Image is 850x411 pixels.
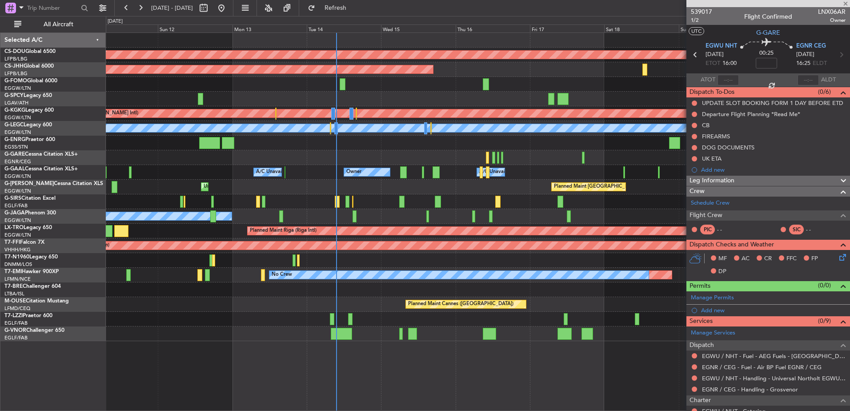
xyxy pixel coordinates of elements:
span: Charter [690,395,711,406]
a: T7-LZZIPraetor 600 [4,313,52,318]
a: G-VNORChallenger 650 [4,328,64,333]
span: T7-FFI [4,240,20,245]
div: Planned Maint Cannes ([GEOGRAPHIC_DATA]) [408,298,513,311]
span: EGNR CEG [796,42,826,51]
a: G-ENRGPraetor 600 [4,137,55,142]
span: G-KGKG [4,108,25,113]
span: Refresh [317,5,354,11]
div: UPDATE SLOT BOOKING FORM 1 DAY BEFORE ETD [702,99,843,107]
a: T7-FFIFalcon 7X [4,240,44,245]
span: (0/0) [818,281,831,290]
div: Add new [701,306,846,314]
span: T7-LZZI [4,313,23,318]
span: [DATE] [796,50,814,59]
span: G-SPCY [4,93,24,98]
div: Wed 15 [381,24,455,32]
div: Planned Maint [GEOGRAPHIC_DATA] ([GEOGRAPHIC_DATA]) [554,180,694,193]
span: MF [718,254,727,263]
span: CS-JHH [4,64,24,69]
div: CB [702,121,710,129]
a: EGGW/LTN [4,232,31,238]
div: A/C Unavailable [256,165,293,179]
span: FFC [786,254,797,263]
span: G-FOMO [4,78,27,84]
a: EGLF/FAB [4,320,28,326]
div: DOG DOCUMENTS [702,144,754,151]
button: UTC [689,27,704,35]
a: EGNR/CEG [4,158,31,165]
a: M-OUSECitation Mustang [4,298,69,304]
div: No Crew [272,268,292,282]
span: T7-EMI [4,269,22,274]
span: DP [718,267,726,276]
a: EGGW/LTN [4,114,31,121]
a: T7-BREChallenger 604 [4,284,61,289]
span: ELDT [813,59,827,68]
span: 16:25 [796,59,810,68]
a: EGLF/FAB [4,334,28,341]
span: CR [764,254,772,263]
div: - - [806,226,826,234]
span: T7-N1960 [4,254,29,260]
span: 1/2 [691,16,712,24]
span: G-GARE [4,152,25,157]
span: T7-BRE [4,284,23,289]
span: AC [742,254,750,263]
button: Refresh [304,1,357,15]
span: [DATE] - [DATE] [151,4,193,12]
span: G-ENRG [4,137,25,142]
div: A/C Unavailable [479,165,516,179]
div: UK ETA [702,155,722,162]
a: EGNR / CEG - Handling - Grosvenor [702,386,798,393]
a: G-JAGAPhenom 300 [4,210,56,216]
div: Sat 11 [84,24,158,32]
a: G-GAALCessna Citation XLS+ [4,166,78,172]
span: Dispatch Checks and Weather [690,240,774,250]
a: G-KGKGLegacy 600 [4,108,54,113]
a: LFMN/NCE [4,276,31,282]
div: Flight Confirmed [744,12,792,21]
div: PIC [700,225,715,234]
a: LFPB/LBG [4,56,28,62]
div: Thu 16 [456,24,530,32]
a: EGGW/LTN [4,188,31,194]
a: EGWU / NHT - Handling - Universal Northolt EGWU / NHT [702,375,846,382]
a: EGLF/FAB [4,202,28,209]
a: G-FOMOGlobal 6000 [4,78,57,84]
span: LX-TRO [4,225,24,230]
div: Sat 18 [604,24,678,32]
div: Tue 14 [307,24,381,32]
span: EGWU NHT [706,42,737,51]
a: Manage Services [691,329,735,338]
span: (0/9) [818,316,831,326]
div: Departure Flight Planning *Read Me* [702,110,800,118]
span: Services [690,316,713,326]
a: Manage Permits [691,294,734,302]
div: Planned Maint Riga (Riga Intl) [250,224,317,238]
span: Flight Crew [690,210,722,221]
span: G-JAGA [4,210,25,216]
div: FIREARMS [702,133,730,140]
span: FP [811,254,818,263]
a: EGGW/LTN [4,85,31,92]
span: Dispatch [690,340,714,351]
div: Sun 12 [158,24,232,32]
a: EGSS/STN [4,144,28,150]
a: G-SPCYLegacy 650 [4,93,52,98]
span: G-SIRS [4,196,21,201]
a: EGGW/LTN [4,217,31,224]
a: LFPB/LBG [4,70,28,77]
span: ALDT [821,76,836,85]
div: Mon 13 [233,24,307,32]
span: 539017 [691,7,712,16]
span: Leg Information [690,176,734,186]
span: All Aircraft [23,21,94,28]
span: G-VNOR [4,328,26,333]
a: VHHH/HKG [4,246,31,253]
span: G-LEGC [4,122,24,128]
a: EGGW/LTN [4,129,31,136]
a: LFMD/CEQ [4,305,30,312]
a: G-LEGCLegacy 600 [4,122,52,128]
a: DNMM/LOS [4,261,32,268]
div: Fri 17 [530,24,604,32]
